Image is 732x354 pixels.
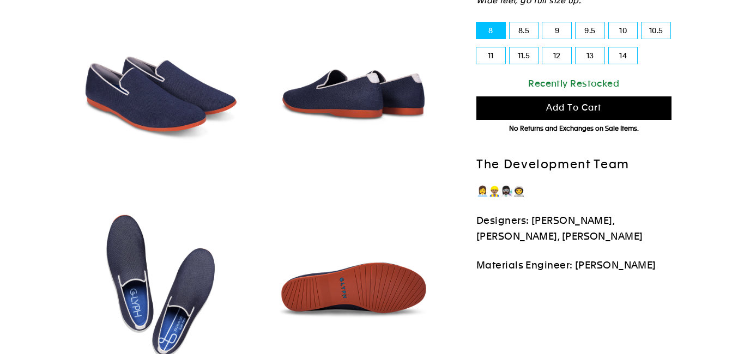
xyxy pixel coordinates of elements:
label: 9 [542,22,571,39]
span: Add to cart [546,102,602,113]
label: 10 [609,22,638,39]
label: 8 [476,22,505,39]
div: Recently Restocked [476,76,671,91]
label: 13 [576,47,604,64]
span: No Returns and Exchanges on Sale Items. [509,125,639,132]
label: 14 [609,47,638,64]
label: 12 [542,47,571,64]
h2: The Development Team [476,157,671,173]
label: 8.5 [510,22,539,39]
label: 9.5 [576,22,604,39]
label: 11 [476,47,505,64]
button: Add to cart [476,96,671,120]
p: 👩‍💼👷🏽‍♂️👩🏿‍🔬👨‍🚀 [476,184,671,199]
label: 10.5 [642,22,670,39]
p: Materials Engineer: [PERSON_NAME] [476,258,671,273]
p: Designers: [PERSON_NAME], [PERSON_NAME], [PERSON_NAME] [476,213,671,245]
label: 11.5 [510,47,539,64]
